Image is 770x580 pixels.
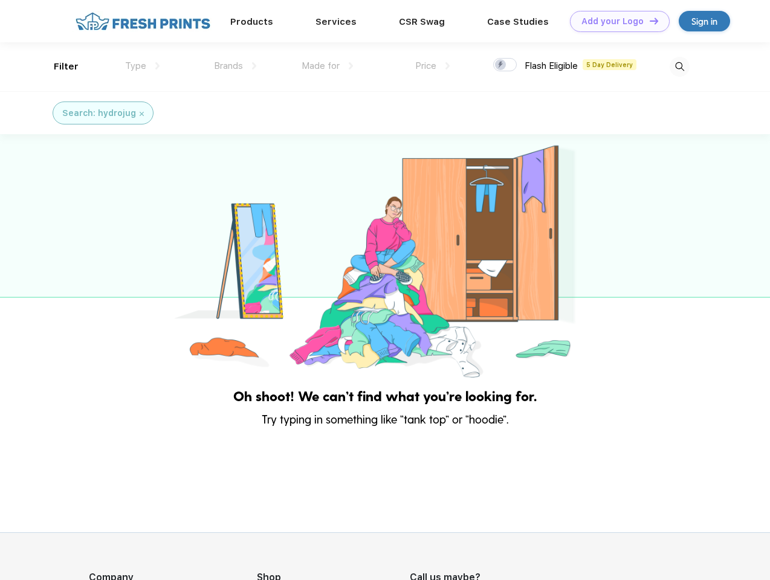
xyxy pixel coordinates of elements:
[583,59,636,70] span: 5 Day Delivery
[140,112,144,116] img: filter_cancel.svg
[230,16,273,27] a: Products
[349,62,353,69] img: dropdown.png
[54,60,79,74] div: Filter
[415,60,436,71] span: Price
[252,62,256,69] img: dropdown.png
[525,60,578,71] span: Flash Eligible
[214,60,243,71] span: Brands
[581,16,644,27] div: Add your Logo
[691,14,717,28] div: Sign in
[445,62,450,69] img: dropdown.png
[650,18,658,24] img: DT
[125,60,146,71] span: Type
[302,60,340,71] span: Made for
[72,11,214,32] img: fo%20logo%202.webp
[62,107,136,120] div: Search: hydrojug
[679,11,730,31] a: Sign in
[670,57,690,77] img: desktop_search.svg
[155,62,160,69] img: dropdown.png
